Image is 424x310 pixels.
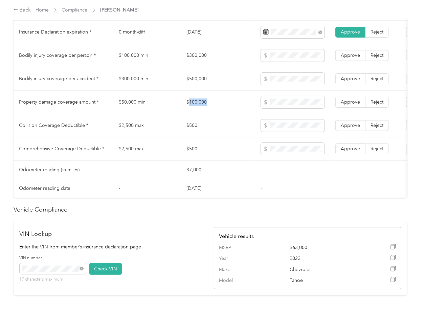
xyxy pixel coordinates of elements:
td: $300,000 min [113,67,181,91]
span: Approve [341,123,360,128]
span: Collision Coverage Deductible * [19,123,88,128]
span: - [261,185,262,191]
span: MSRP [219,244,247,251]
span: Model [219,277,247,284]
span: Odometer reading (in miles) [19,167,80,173]
span: Insurance Declaration expiration * [19,29,91,35]
td: [DATE] [181,21,255,44]
span: Property damage coverage amount * [19,99,99,105]
td: $500,000 [181,67,255,91]
iframe: Everlance-gr Chat Button Frame [386,272,424,310]
span: Reject [371,29,383,35]
td: $500 [181,137,255,161]
td: Property damage coverage amount * [14,91,113,114]
span: Comprehensive Coverage Deductible * [19,146,104,152]
span: Make [219,266,247,273]
td: $300,000 [181,44,255,67]
td: $50,000 min [113,91,181,114]
td: 37,000 [181,161,255,179]
span: Tahoe [290,277,360,284]
h2: VIN Lookup [20,229,207,239]
h4: Vehicle results [219,232,396,240]
td: - [113,179,181,198]
td: $500 [181,114,255,137]
span: - [261,167,262,173]
span: Approve [341,29,360,35]
span: Year [219,255,247,262]
span: Approve [341,99,360,105]
td: $2,500 max [113,137,181,161]
span: 2022 [290,255,360,262]
span: Chevrolet [290,266,360,273]
span: Reject [371,99,383,105]
td: $100,000 [181,91,255,114]
span: Odometer reading date [19,185,70,191]
span: $63,000 [290,244,360,251]
a: Home [36,7,49,13]
td: Bodily injury coverage per accident * [14,67,113,91]
td: $100,000 min [113,44,181,67]
td: Odometer reading date [14,179,113,198]
span: Approve [341,52,360,58]
td: Insurance Declaration expiration * [14,21,113,44]
span: Reject [371,123,383,128]
span: Approve [341,76,360,82]
td: - [113,161,181,179]
span: Reject [371,52,383,58]
span: [PERSON_NAME] [101,6,139,14]
td: Bodily injury coverage per person * [14,44,113,67]
td: Comprehensive Coverage Deductible * [14,137,113,161]
p: 17 characters maximum [20,276,86,283]
div: Back [14,6,31,14]
td: Odometer reading (in miles) [14,161,113,179]
span: Bodily injury coverage per person * [19,52,96,58]
span: Reject [371,76,383,82]
h2: Vehicle Compliance [14,205,407,214]
td: [DATE] [181,179,255,198]
p: Enter the VIN from member’s insurance declaration page [20,243,207,250]
td: Collision Coverage Deductible * [14,114,113,137]
button: Check VIN [89,263,122,275]
label: VIN number [20,255,86,261]
a: Compliance [62,7,88,13]
span: Approve [341,146,360,152]
span: Bodily injury coverage per accident * [19,76,98,82]
span: Reject [371,146,383,152]
td: 0 month-diff [113,21,181,44]
td: $2,500 max [113,114,181,137]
